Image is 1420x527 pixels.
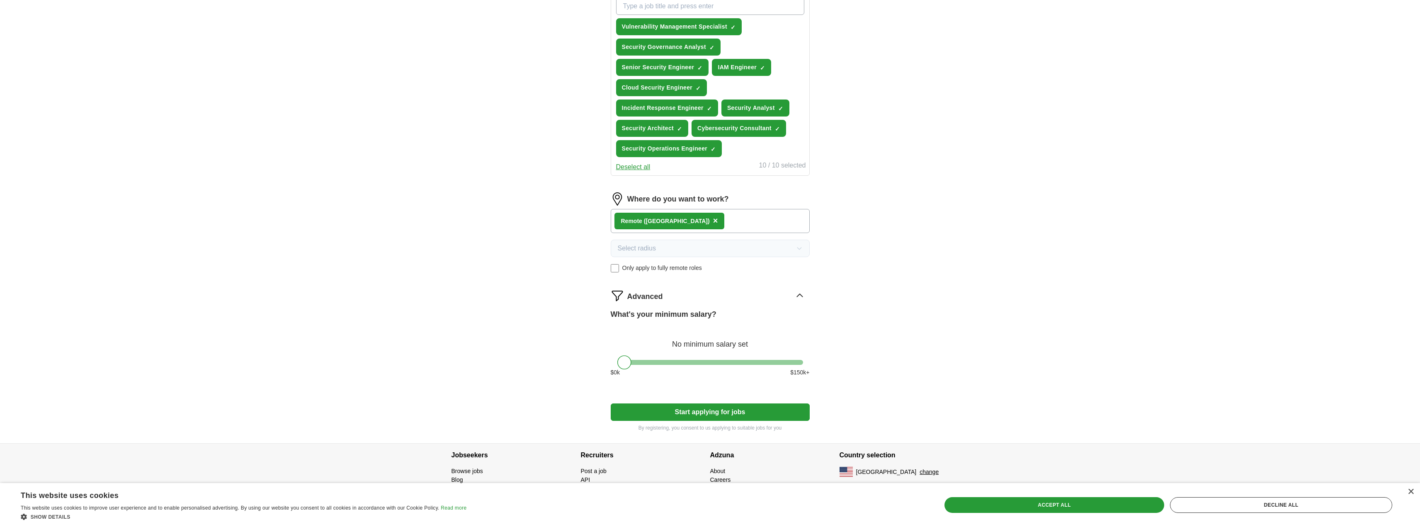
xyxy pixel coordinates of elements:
div: Accept all [944,497,1164,513]
span: ✓ [731,24,735,31]
span: ✓ [778,105,783,112]
div: Decline all [1170,497,1392,513]
span: Security Analyst [727,104,775,112]
button: Security Analyst✓ [721,100,789,117]
p: By registering, you consent to us applying to suitable jobs for you [611,424,810,432]
button: IAM Engineer✓ [712,59,771,76]
span: Incident Response Engineer [622,104,704,112]
span: $ 0 k [611,368,620,377]
h4: Country selection [840,444,969,467]
button: Cybersecurity Consultant✓ [692,120,786,137]
button: Deselect all [616,162,651,172]
div: 10 / 10 selected [759,160,806,172]
span: Security Operations Engineer [622,144,708,153]
span: Cybersecurity Consultant [697,124,772,133]
span: × [713,216,718,225]
div: No minimum salary set [611,330,810,350]
a: Browse jobs [451,468,483,474]
span: Advanced [627,291,663,302]
a: About [710,468,726,474]
button: Cloud Security Engineer✓ [616,79,707,96]
img: location.png [611,192,624,206]
span: $ 150 k+ [790,368,809,377]
label: Where do you want to work? [627,194,729,205]
span: Vulnerability Management Specialist [622,22,727,31]
a: Post a job [581,468,607,474]
span: Security Architect [622,124,674,133]
input: Only apply to fully remote roles [611,264,619,272]
a: Blog [451,476,463,483]
span: ✓ [696,85,701,92]
div: Remote ([GEOGRAPHIC_DATA]) [621,217,710,226]
span: ✓ [709,44,714,51]
button: × [713,215,718,227]
span: IAM Engineer [718,63,757,72]
button: Security Architect✓ [616,120,689,137]
button: Vulnerability Management Specialist✓ [616,18,742,35]
button: Select radius [611,240,810,257]
span: ✓ [775,126,780,132]
span: Select radius [618,243,656,253]
div: This website uses cookies [21,488,446,500]
a: API [581,476,590,483]
span: Only apply to fully remote roles [622,264,702,272]
img: US flag [840,467,853,477]
span: ✓ [677,126,682,132]
button: Security Governance Analyst✓ [616,39,721,56]
button: Incident Response Engineer✓ [616,100,718,117]
button: change [920,468,939,476]
div: Close [1408,489,1414,495]
button: Start applying for jobs [611,403,810,421]
span: ✓ [697,65,702,71]
span: Cloud Security Engineer [622,83,693,92]
img: filter [611,289,624,302]
span: Show details [31,514,70,520]
span: Senior Security Engineer [622,63,694,72]
div: Show details [21,512,466,521]
button: Security Operations Engineer✓ [616,140,722,157]
button: Senior Security Engineer✓ [616,59,709,76]
span: This website uses cookies to improve user experience and to enable personalised advertising. By u... [21,505,439,511]
a: Read more, opens a new window [441,505,466,511]
label: What's your minimum salary? [611,309,716,320]
span: ✓ [760,65,765,71]
a: Careers [710,476,731,483]
span: ✓ [711,146,716,153]
span: Security Governance Analyst [622,43,706,51]
span: [GEOGRAPHIC_DATA] [856,468,917,476]
span: ✓ [707,105,712,112]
